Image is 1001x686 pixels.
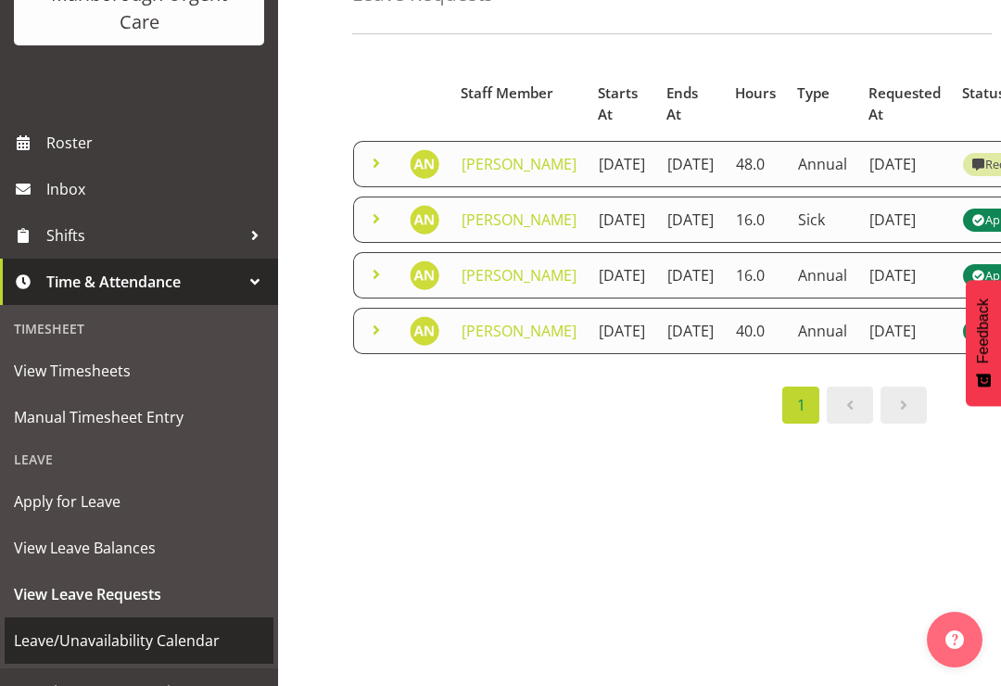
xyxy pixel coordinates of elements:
[5,525,273,571] a: View Leave Balances
[462,321,577,341] a: [PERSON_NAME]
[787,197,858,243] td: Sick
[462,154,577,174] a: [PERSON_NAME]
[14,627,264,654] span: Leave/Unavailability Calendar
[410,149,439,179] img: alysia-newman-woods11835.jpg
[14,488,264,515] span: Apply for Leave
[787,308,858,354] td: Annual
[588,141,656,187] td: [DATE]
[966,280,1001,406] button: Feedback - Show survey
[46,129,269,157] span: Roster
[666,83,714,125] span: Ends At
[656,141,725,187] td: [DATE]
[725,141,787,187] td: 48.0
[725,197,787,243] td: 16.0
[5,348,273,394] a: View Timesheets
[461,83,553,104] span: Staff Member
[462,265,577,286] a: [PERSON_NAME]
[462,210,577,230] a: [PERSON_NAME]
[797,83,830,104] span: Type
[46,222,241,249] span: Shifts
[14,534,264,562] span: View Leave Balances
[5,617,273,664] a: Leave/Unavailability Calendar
[5,394,273,440] a: Manual Timesheet Entry
[5,310,273,348] div: Timesheet
[588,252,656,299] td: [DATE]
[5,440,273,478] div: Leave
[598,83,645,125] span: Starts At
[735,83,776,104] span: Hours
[5,571,273,617] a: View Leave Requests
[14,403,264,431] span: Manual Timesheet Entry
[858,252,952,299] td: [DATE]
[410,260,439,290] img: alysia-newman-woods11835.jpg
[975,299,992,363] span: Feedback
[725,252,787,299] td: 16.0
[656,308,725,354] td: [DATE]
[858,141,952,187] td: [DATE]
[787,252,858,299] td: Annual
[945,630,964,649] img: help-xxl-2.png
[858,197,952,243] td: [DATE]
[410,316,439,346] img: alysia-newman-woods11835.jpg
[656,252,725,299] td: [DATE]
[588,197,656,243] td: [DATE]
[868,83,941,125] span: Requested At
[14,357,264,385] span: View Timesheets
[588,308,656,354] td: [DATE]
[46,268,241,296] span: Time & Attendance
[656,197,725,243] td: [DATE]
[787,141,858,187] td: Annual
[858,308,952,354] td: [DATE]
[46,175,269,203] span: Inbox
[725,308,787,354] td: 40.0
[5,478,273,525] a: Apply for Leave
[410,205,439,235] img: alysia-newman-woods11835.jpg
[14,580,264,608] span: View Leave Requests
